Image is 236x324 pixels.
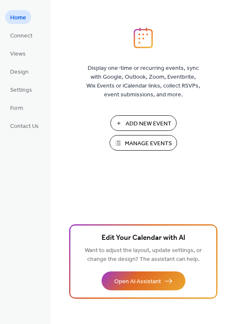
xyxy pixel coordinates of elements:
a: Form [5,101,28,114]
span: Design [10,68,29,77]
a: Home [5,10,31,24]
img: logo_icon.svg [134,27,153,48]
span: Open AI Assistant [114,277,161,286]
a: Contact Us [5,119,44,133]
a: Connect [5,28,38,42]
span: Display one-time or recurring events, sync with Google, Outlook, Zoom, Eventbrite, Wix Events or ... [86,64,200,99]
button: Add New Event [110,115,177,131]
span: Views [10,50,26,58]
a: Settings [5,82,37,96]
button: Manage Events [110,135,177,151]
span: Connect [10,32,32,40]
span: Edit Your Calendar with AI [102,232,185,244]
span: Manage Events [125,139,172,148]
a: Views [5,46,31,60]
span: Settings [10,86,32,95]
span: Home [10,13,26,22]
a: Design [5,64,34,78]
button: Open AI Assistant [102,271,185,290]
span: Add New Event [126,120,172,128]
span: Want to adjust the layout, update settings, or change the design? The assistant can help. [85,245,202,265]
span: Form [10,104,23,113]
span: Contact Us [10,122,39,131]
